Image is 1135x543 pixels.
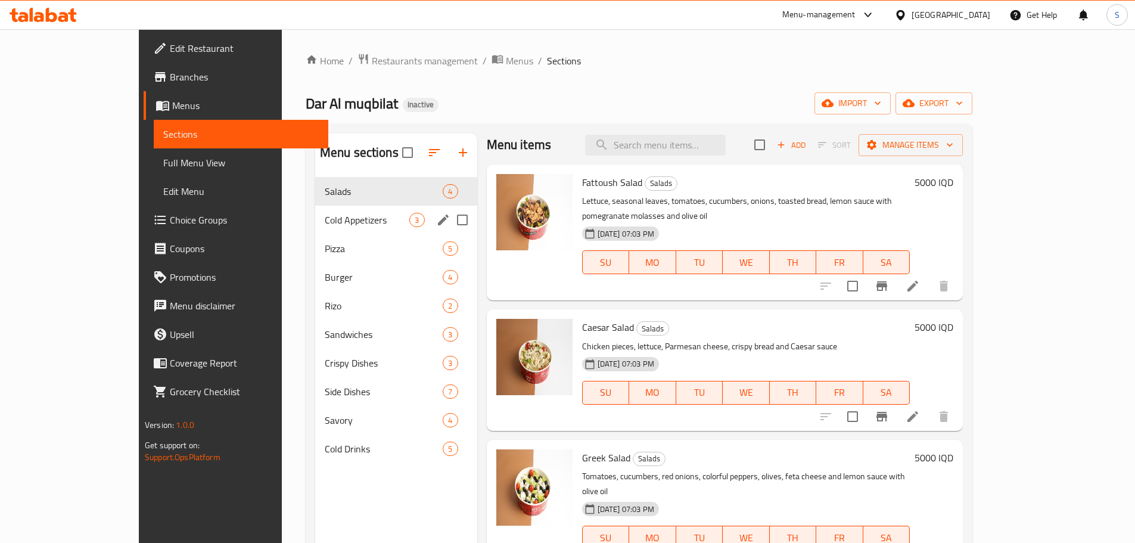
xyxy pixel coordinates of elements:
[629,250,676,274] button: MO
[633,452,665,466] span: Salads
[840,274,865,299] span: Select to update
[325,241,443,256] div: Pizza
[905,96,963,111] span: export
[315,320,477,349] div: Sandwiches3
[325,384,443,399] span: Side Dishes
[895,92,972,114] button: export
[723,250,770,274] button: WE
[582,318,634,336] span: Caesar Salad
[585,135,726,156] input: search
[315,263,477,291] div: Burger4
[315,291,477,320] div: Rizo2
[349,54,353,68] li: /
[154,177,328,206] a: Edit Menu
[315,206,477,234] div: Cold Appetizers3edit
[325,356,443,370] span: Crispy Dishes
[772,136,810,154] button: Add
[403,100,439,110] span: Inactive
[637,322,668,336] span: Salads
[1115,8,1120,21] span: S
[582,381,629,405] button: SU
[176,417,194,433] span: 1.0.0
[395,140,420,165] span: Select all sections
[410,215,424,226] span: 3
[315,377,477,406] div: Side Dishes7
[816,250,863,274] button: FR
[320,144,399,162] h2: Menu sections
[443,356,458,370] div: items
[582,173,642,191] span: Fattoush Salad
[170,270,319,284] span: Promotions
[144,206,328,234] a: Choice Groups
[372,54,478,68] span: Restaurants management
[676,381,723,405] button: TU
[170,70,319,84] span: Branches
[593,358,659,370] span: [DATE] 07:03 PM
[636,321,669,336] div: Salads
[824,96,881,111] span: import
[443,443,457,455] span: 5
[723,381,770,405] button: WE
[681,384,719,401] span: TU
[170,213,319,227] span: Choice Groups
[868,138,953,153] span: Manage items
[154,148,328,177] a: Full Menu View
[325,327,443,342] span: Sandwiches
[443,358,457,369] span: 3
[582,339,910,354] p: Chicken pieces, lettuce, Parmesan cheese, crispy bread and Caesar sauce
[144,291,328,320] a: Menu disclaimer
[315,177,477,206] div: Salads4
[593,228,659,240] span: [DATE] 07:03 PM
[144,91,328,120] a: Menus
[172,98,319,113] span: Menus
[681,254,719,271] span: TU
[306,90,398,117] span: Dar Al muqbilat
[144,34,328,63] a: Edit Restaurant
[443,184,458,198] div: items
[547,54,581,68] span: Sections
[325,184,443,198] div: Salads
[770,381,817,405] button: TH
[325,213,410,227] div: Cold Appetizers
[357,53,478,69] a: Restaurants management
[163,127,319,141] span: Sections
[727,384,765,401] span: WE
[582,250,629,274] button: SU
[434,211,452,229] button: edit
[634,254,671,271] span: MO
[727,254,765,271] span: WE
[315,234,477,263] div: Pizza5
[906,409,920,424] a: Edit menu item
[582,469,910,499] p: Tomatoes, cucumbers, red onions, colorful peppers, olives, feta cheese and lemon sauce with olive...
[170,356,319,370] span: Coverage Report
[492,53,533,69] a: Menus
[821,384,859,401] span: FR
[325,299,443,313] span: Rizo
[325,413,443,427] div: Savory
[770,250,817,274] button: TH
[443,413,458,427] div: items
[154,120,328,148] a: Sections
[867,402,896,431] button: Branch-specific-item
[325,270,443,284] div: Burger
[443,270,458,284] div: items
[144,234,328,263] a: Coupons
[782,8,856,22] div: Menu-management
[840,404,865,429] span: Select to update
[821,254,859,271] span: FR
[145,437,200,453] span: Get support on:
[915,449,953,466] h6: 5000 IQD
[443,329,457,340] span: 3
[145,449,220,465] a: Support.OpsPlatform
[170,384,319,399] span: Grocery Checklist
[144,377,328,406] a: Grocery Checklist
[443,384,458,399] div: items
[593,504,659,515] span: [DATE] 07:03 PM
[496,449,573,526] img: Greek Salad
[325,442,443,456] span: Cold Drinks
[863,381,910,405] button: SA
[443,300,457,312] span: 2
